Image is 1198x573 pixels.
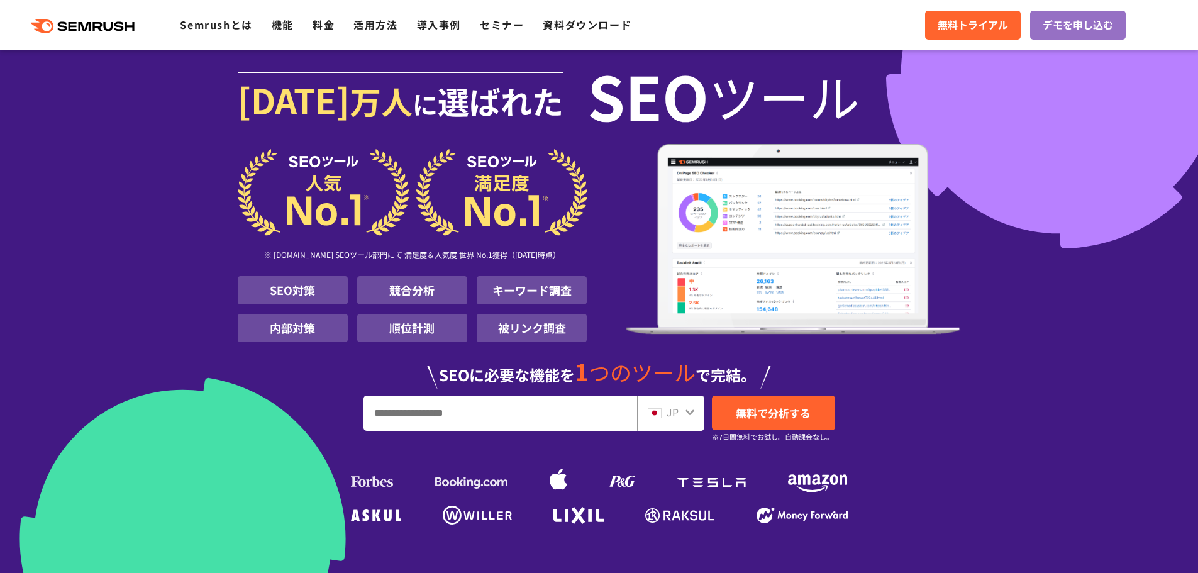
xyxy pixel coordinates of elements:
[477,314,587,342] li: 被リンク調査
[925,11,1021,40] a: 無料トライアル
[357,276,467,304] li: 競合分析
[238,314,348,342] li: 内部対策
[589,357,696,387] span: つのツール
[313,17,335,32] a: 料金
[480,17,524,32] a: セミナー
[696,364,756,386] span: で完結。
[272,17,294,32] a: 機能
[736,405,811,421] span: 無料で分析する
[238,276,348,304] li: SEO対策
[587,70,709,121] span: SEO
[1043,17,1113,33] span: デモを申し込む
[712,396,835,430] a: 無料で分析する
[238,74,350,125] span: [DATE]
[575,354,589,388] span: 1
[413,86,438,122] span: に
[238,236,587,276] div: ※ [DOMAIN_NAME] SEOツール部門にて 満足度＆人気度 世界 No.1獲得（[DATE]時点）
[353,17,397,32] a: 活用方法
[667,404,679,420] span: JP
[364,396,636,430] input: URL、キーワードを入力してください
[938,17,1008,33] span: 無料トライアル
[712,431,833,443] small: ※7日間無料でお試し。自動課金なし。
[417,17,461,32] a: 導入事例
[709,70,860,121] span: ツール
[238,347,961,389] div: SEOに必要な機能を
[477,276,587,304] li: キーワード調査
[438,78,563,123] span: 選ばれた
[543,17,631,32] a: 資料ダウンロード
[357,314,467,342] li: 順位計測
[1030,11,1126,40] a: デモを申し込む
[180,17,252,32] a: Semrushとは
[350,78,413,123] span: 万人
